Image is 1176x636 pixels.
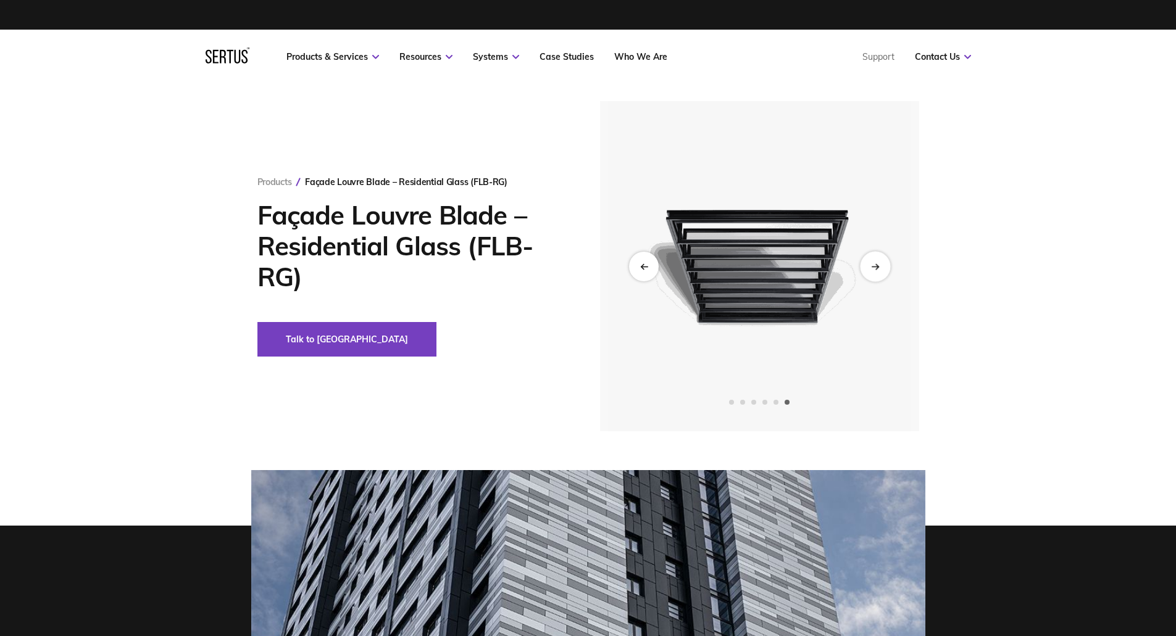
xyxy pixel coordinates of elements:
a: Case Studies [540,51,594,62]
span: Go to slide 5 [774,400,778,405]
a: Who We Are [614,51,667,62]
a: Systems [473,51,519,62]
a: Products & Services [286,51,379,62]
iframe: Chat Widget [954,493,1176,636]
span: Go to slide 2 [740,400,745,405]
button: Talk to [GEOGRAPHIC_DATA] [257,322,436,357]
div: Next slide [860,251,890,281]
a: Contact Us [915,51,971,62]
span: Go to slide 4 [762,400,767,405]
div: Previous slide [629,252,659,281]
span: Go to slide 3 [751,400,756,405]
a: Products [257,176,292,188]
a: Support [862,51,895,62]
a: Resources [399,51,452,62]
span: Go to slide 1 [729,400,734,405]
h1: Façade Louvre Blade – Residential Glass (FLB-RG) [257,200,563,292]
